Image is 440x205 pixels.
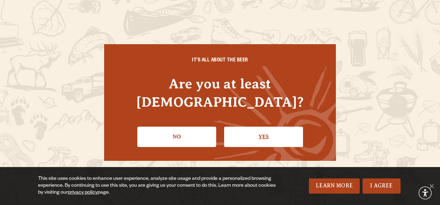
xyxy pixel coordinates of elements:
a: Confirm I'm 21 or older [224,127,303,147]
a: privacy policy [68,190,98,196]
div: This site uses cookies to enhance user experience, analyze site usage and provide a personalized ... [38,176,281,196]
h6: IT'S ALL ABOUT THE BEER [118,58,322,64]
a: Learn More [309,178,360,194]
a: No [137,127,216,147]
a: I Agree [363,178,401,194]
h4: Are you at least [DEMOGRAPHIC_DATA]? [118,75,322,111]
span: No [428,183,435,189]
